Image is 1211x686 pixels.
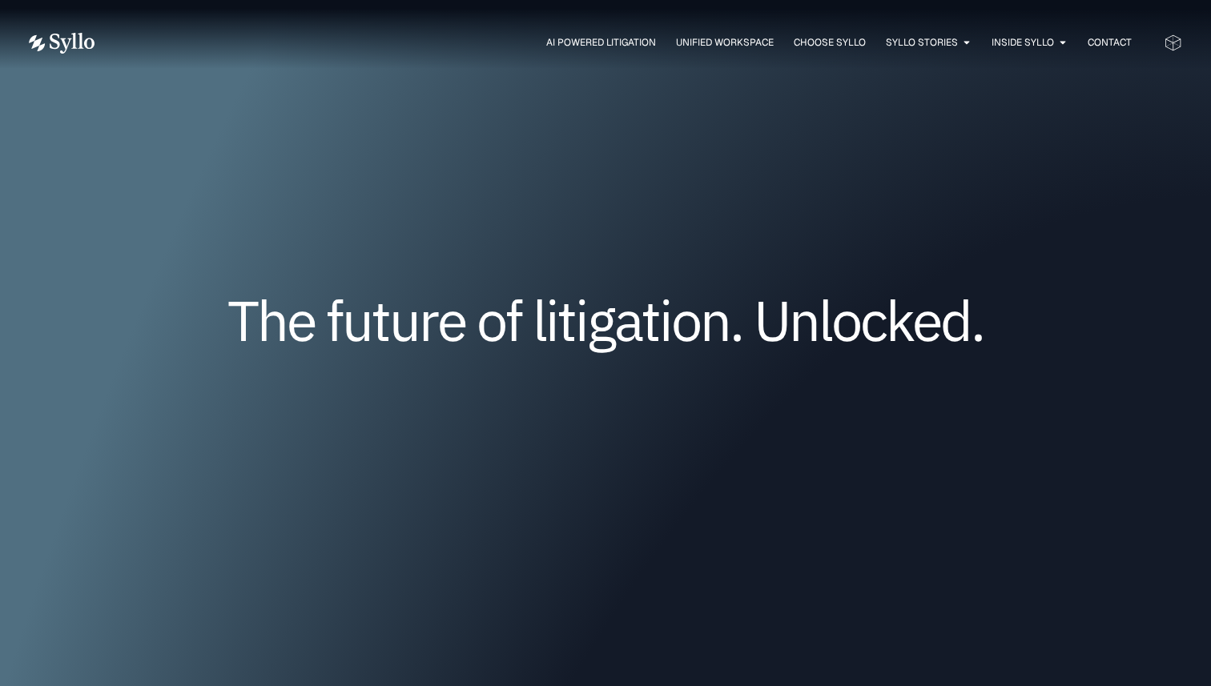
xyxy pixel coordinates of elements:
[1088,35,1132,50] a: Contact
[125,294,1086,347] h1: The future of litigation. Unlocked.
[127,35,1132,50] div: Menu Toggle
[794,35,866,50] a: Choose Syllo
[886,35,958,50] a: Syllo Stories
[127,35,1132,50] nav: Menu
[992,35,1054,50] a: Inside Syllo
[29,33,95,54] img: Vector
[676,35,774,50] a: Unified Workspace
[546,35,656,50] a: AI Powered Litigation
